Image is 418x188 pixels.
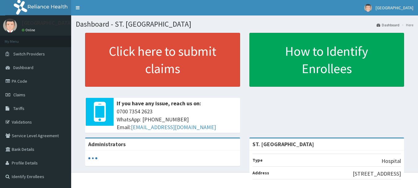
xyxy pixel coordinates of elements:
span: [GEOGRAPHIC_DATA] [376,5,413,11]
a: Click here to submit claims [85,33,240,87]
span: Dashboard [13,65,33,70]
svg: audio-loading [88,154,97,163]
b: If you have any issue, reach us on: [117,100,201,107]
img: User Image [364,4,372,12]
p: [STREET_ADDRESS] [353,170,401,178]
span: Claims [13,92,25,98]
strong: ST. [GEOGRAPHIC_DATA] [252,141,314,148]
span: 0700 7354 2623 WhatsApp: [PHONE_NUMBER] Email: [117,107,237,131]
a: Dashboard [377,22,399,28]
h1: Dashboard - ST. [GEOGRAPHIC_DATA] [76,20,413,28]
p: Hospital [381,157,401,165]
b: Administrators [88,141,126,148]
p: [GEOGRAPHIC_DATA] [22,20,73,26]
li: Here [400,22,413,28]
a: How to Identify Enrollees [249,33,404,87]
a: Online [22,28,37,32]
b: Type [252,157,263,163]
span: Tariffs [13,106,24,111]
b: Address [252,170,269,176]
a: [EMAIL_ADDRESS][DOMAIN_NAME] [131,124,216,131]
span: Switch Providers [13,51,45,57]
img: User Image [3,19,17,33]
